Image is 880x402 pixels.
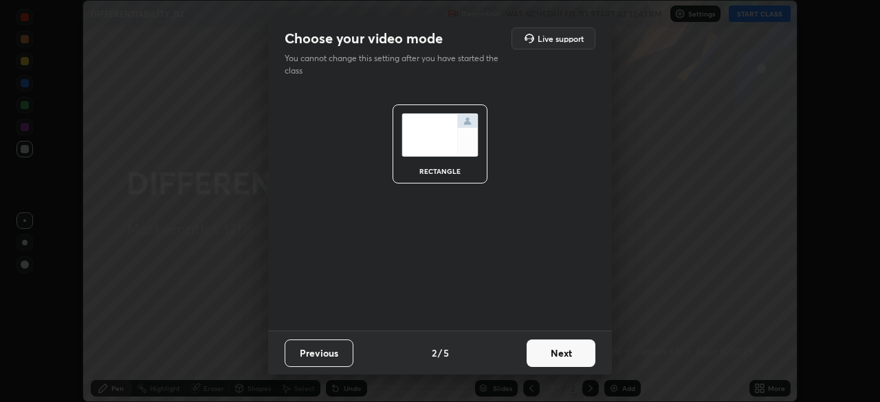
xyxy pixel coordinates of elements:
[432,346,437,360] h4: 2
[285,52,507,77] p: You cannot change this setting after you have started the class
[438,346,442,360] h4: /
[285,339,353,367] button: Previous
[412,168,467,175] div: rectangle
[285,30,443,47] h2: Choose your video mode
[401,113,478,157] img: normalScreenIcon.ae25ed63.svg
[527,339,595,367] button: Next
[443,346,449,360] h4: 5
[538,34,584,43] h5: Live support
